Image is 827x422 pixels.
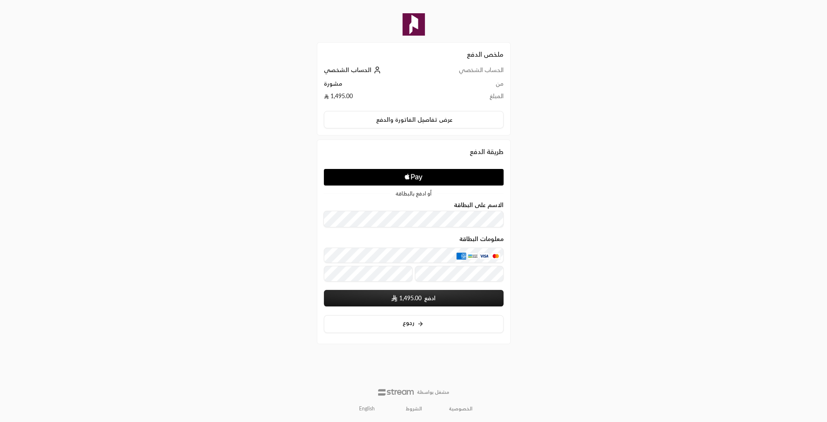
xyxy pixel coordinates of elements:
td: الحساب الشخصي [426,66,504,80]
a: الشروط [406,405,422,412]
img: AMEX [456,253,466,259]
button: رجوع [324,315,504,333]
td: 1,495.00 [324,92,426,104]
img: MADA [468,253,477,259]
span: الحساب الشخصي [324,66,371,73]
img: MasterCard [491,253,501,259]
img: Visa [479,253,489,259]
p: مشغل بواسطة [417,389,449,395]
h2: ملخص الدفع [324,49,504,59]
button: ادفع SAR1,495.00 [324,290,504,306]
td: مشورة [324,80,426,92]
legend: معلومات البطاقة [459,236,504,242]
span: أو ادفع بالبطاقة [395,191,432,196]
img: Company Logo [403,13,425,36]
span: رجوع [403,319,415,326]
input: تاريخ الانتهاء [324,266,412,282]
img: SAR [391,295,397,301]
div: معلومات البطاقة [324,236,504,285]
span: 1,495.00 [399,294,422,302]
input: رمز التحقق CVC [415,266,504,282]
a: الخصوصية [449,405,473,412]
td: المبلغ [426,92,504,104]
input: بطاقة ائتمانية [324,248,504,263]
div: طريقة الدفع [324,147,504,157]
div: الاسم على البطاقة [324,202,504,228]
button: عرض تفاصيل الفاتورة والدفع [324,111,504,128]
a: الحساب الشخصي [324,66,383,73]
td: من [426,80,504,92]
label: الاسم على البطاقة [454,202,504,208]
a: English [354,402,379,415]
